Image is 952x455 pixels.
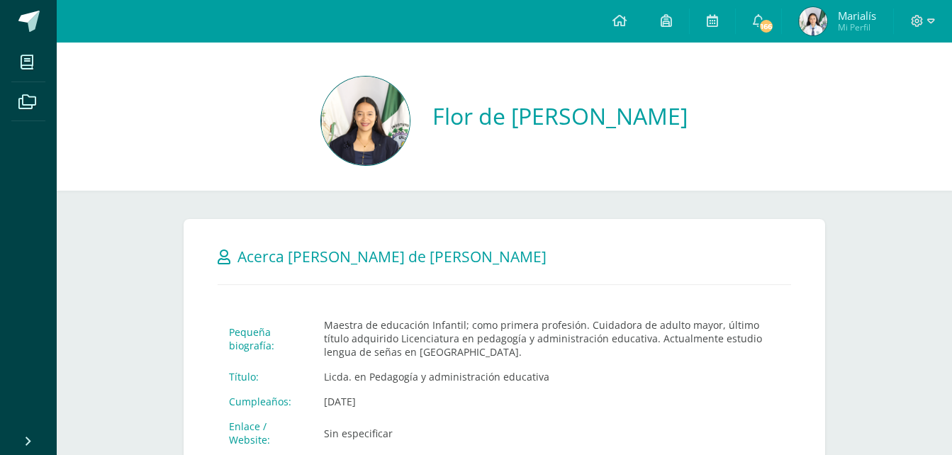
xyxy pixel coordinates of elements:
[321,77,410,165] img: 85512ea3f49cb106e3a7ed1a7158918e.png
[218,364,313,389] td: Título:
[313,364,791,389] td: Licda. en Pedagogía y administración educativa
[218,313,313,364] td: Pequeña biografía:
[218,389,313,414] td: Cumpleaños:
[799,7,827,35] img: 28e14161b1ff206a720fd39c0479034b.png
[313,414,791,452] td: Sin especificar
[237,247,547,266] span: Acerca [PERSON_NAME] de [PERSON_NAME]
[432,101,688,131] a: Flor de [PERSON_NAME]
[313,389,791,414] td: [DATE]
[838,21,876,33] span: Mi Perfil
[313,313,791,364] td: Maestra de educación Infantil; como primera profesión. Cuidadora de adulto mayor, último título a...
[218,414,313,452] td: Enlace / Website:
[838,9,876,23] span: Marialís
[758,18,774,34] span: 166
